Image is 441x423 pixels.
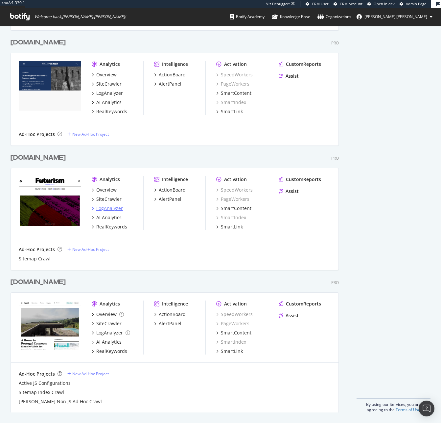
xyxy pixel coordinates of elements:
[159,71,186,78] div: ActionBoard
[92,224,127,230] a: RealKeywords
[221,90,251,96] div: SmartContent
[159,311,186,318] div: ActionBoard
[317,13,351,20] div: Organizations
[19,131,55,138] div: Ad-Hoc Projects
[96,348,127,355] div: RealKeywords
[216,71,253,78] a: SpeedWorkers
[154,187,186,193] a: ActionBoard
[286,312,299,319] div: Assist
[92,214,122,221] a: AI Analytics
[312,1,329,6] span: CRM User
[306,1,329,7] a: CRM User
[96,330,123,336] div: LogAnalyzer
[11,153,66,163] div: [DOMAIN_NAME]
[162,301,188,307] div: Intelligence
[216,196,249,202] a: PageWorkers
[406,1,426,6] span: Admin Page
[221,348,243,355] div: SmartLink
[286,301,321,307] div: CustomReports
[92,348,127,355] a: RealKeywords
[272,8,310,26] a: Knowledge Base
[72,131,109,137] div: New Ad-Hoc Project
[279,73,299,79] a: Assist
[67,131,109,137] a: New Ad-Hoc Project
[96,71,117,78] div: Overview
[351,12,438,22] button: [PERSON_NAME].[PERSON_NAME]
[92,81,122,87] a: SiteCrawler
[19,246,55,253] div: Ad-Hoc Projects
[224,301,247,307] div: Activation
[221,108,243,115] div: SmartLink
[96,214,122,221] div: AI Analytics
[224,176,247,183] div: Activation
[216,205,251,212] a: SmartContent
[216,339,246,345] a: SmartIndex
[279,61,321,67] a: CustomReports
[96,311,117,318] div: Overview
[19,389,64,396] a: Sitemap Index Crawl
[162,176,188,183] div: Intelligence
[19,61,81,111] img: wearethemighty.com
[19,380,71,386] a: Active JS Configurations
[216,81,249,87] div: PageWorkers
[96,205,123,212] div: LogAnalyzer
[19,371,55,377] div: Ad-Hoc Projects
[96,224,127,230] div: RealKeywords
[92,320,122,327] a: SiteCrawler
[216,90,251,96] a: SmartContent
[19,176,81,226] img: futurism.com
[92,71,117,78] a: Overview
[357,398,430,412] div: By using our Services, you are agreeing to the
[216,320,249,327] a: PageWorkers
[419,401,434,416] div: Open Intercom Messenger
[216,224,243,230] a: SmartLink
[340,1,362,6] span: CRM Account
[19,255,51,262] a: Sitemap Crawl
[92,330,130,336] a: LogAnalyzer
[331,40,339,46] div: Pro
[100,176,120,183] div: Analytics
[92,187,117,193] a: Overview
[96,99,122,106] div: AI Analytics
[11,278,68,287] a: [DOMAIN_NAME]
[162,61,188,67] div: Intelligence
[334,1,362,7] a: CRM Account
[216,187,253,193] a: SpeedWorkers
[92,311,124,318] a: Overview
[374,1,395,6] span: Open in dev
[96,339,122,345] div: AI Analytics
[19,398,102,405] div: [PERSON_NAME] Non JS Ad Hoc Crawl
[100,301,120,307] div: Analytics
[230,13,265,20] div: Botify Academy
[286,188,299,195] div: Assist
[279,176,321,183] a: CustomReports
[396,407,420,412] a: Terms of Use
[266,1,290,7] div: Viz Debugger:
[159,196,181,202] div: AlertPanel
[286,61,321,67] div: CustomReports
[279,188,299,195] a: Assist
[96,196,122,202] div: SiteCrawler
[216,311,253,318] a: SpeedWorkers
[92,339,122,345] a: AI Analytics
[92,108,127,115] a: RealKeywords
[230,8,265,26] a: Botify Academy
[72,247,109,252] div: New Ad-Hoc Project
[100,61,120,67] div: Analytics
[11,278,66,287] div: [DOMAIN_NAME]
[159,320,181,327] div: AlertPanel
[279,301,321,307] a: CustomReports
[35,14,126,19] span: Welcome back, [PERSON_NAME].[PERSON_NAME] !
[96,187,117,193] div: Overview
[216,99,246,106] a: SmartIndex
[216,214,246,221] a: SmartIndex
[67,247,109,252] a: New Ad-Hoc Project
[96,320,122,327] div: SiteCrawler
